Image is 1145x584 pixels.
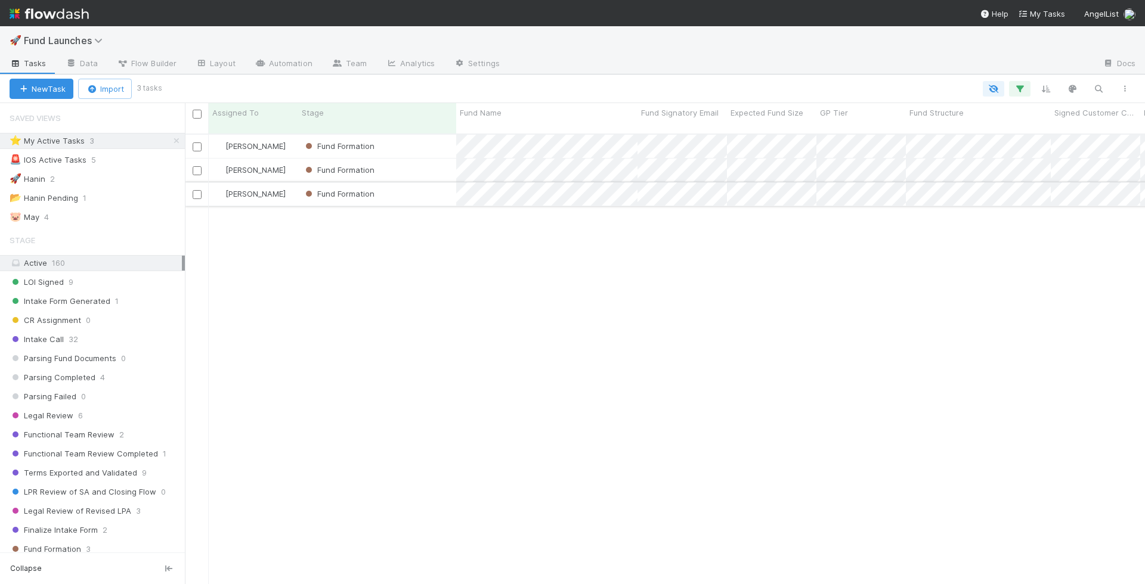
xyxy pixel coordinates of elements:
a: My Tasks [1018,8,1065,20]
span: [PERSON_NAME] [225,165,286,175]
span: 2 [50,172,67,187]
span: 3 [136,504,141,518]
span: ⭐ [10,135,21,145]
a: Team [322,55,376,74]
span: Fund Signatory Email [641,107,719,119]
span: 📂 [10,192,21,203]
input: Toggle Row Selected [193,190,202,199]
span: Legal Review of Revised LPA [10,504,131,518]
a: Data [56,55,107,74]
a: Analytics [376,55,444,74]
span: 2 [119,427,124,442]
span: Fund Formation [10,542,81,557]
span: Tasks [10,57,47,69]
span: Stage [10,228,35,252]
div: [PERSON_NAME] [213,188,286,200]
button: NewTask [10,79,73,99]
div: [PERSON_NAME] [213,140,286,152]
span: GP Tier [820,107,848,119]
span: 9 [142,465,147,480]
span: 2 [103,523,107,538]
input: Toggle All Rows Selected [193,110,202,119]
a: Layout [186,55,245,74]
span: 5 [91,153,108,167]
span: Fund Formation [303,189,375,198]
span: Collapse [10,563,42,574]
span: Fund Structure [909,107,964,119]
small: 3 tasks [137,83,162,94]
div: IOS Active Tasks [10,153,86,167]
span: LOI Signed [10,275,64,290]
a: Settings [444,55,509,74]
span: [PERSON_NAME] [225,189,286,198]
span: 4 [100,370,105,385]
div: Fund Formation [303,188,375,200]
span: 🚀 [10,35,21,45]
div: Hanin [10,172,45,187]
span: Assigned To [212,107,259,119]
span: Signed Customer Contract [1054,107,1137,119]
span: 6 [78,408,83,423]
span: 0 [161,484,166,499]
span: 1 [163,446,166,461]
img: avatar_892eb56c-5b5a-46db-bf0b-2a9023d0e8f8.png [214,165,224,175]
div: Active [10,256,182,271]
span: Terms Exported and Validated [10,465,137,480]
span: Parsing Fund Documents [10,351,116,366]
span: 9 [69,275,73,290]
span: Intake Form Generated [10,294,110,309]
span: CR Assignment [10,313,81,328]
span: Fund Formation [303,165,375,175]
input: Toggle Row Selected [193,166,202,175]
a: Automation [245,55,322,74]
span: 4 [44,210,61,225]
div: [PERSON_NAME] [213,164,286,176]
span: Fund Name [460,107,502,119]
div: Fund Formation [303,140,375,152]
span: 160 [52,258,65,268]
span: 1 [83,191,98,206]
span: 0 [86,313,91,328]
span: 0 [121,351,126,366]
div: Hanin Pending [10,191,78,206]
span: 🚨 [10,154,21,164]
img: avatar_892eb56c-5b5a-46db-bf0b-2a9023d0e8f8.png [214,189,224,198]
img: avatar_892eb56c-5b5a-46db-bf0b-2a9023d0e8f8.png [1124,8,1135,20]
span: LPR Review of SA and Closing Flow [10,484,156,499]
span: AngelList [1084,9,1119,18]
span: 🚀 [10,173,21,184]
span: Finalize Intake Form [10,523,98,538]
div: May [10,210,39,225]
div: Fund Formation [303,164,375,176]
span: Flow Builder [117,57,177,69]
span: 3 [86,542,91,557]
span: [PERSON_NAME] [225,141,286,151]
span: Stage [302,107,324,119]
div: My Active Tasks [10,133,85,148]
input: Toggle Row Selected [193,142,202,151]
span: Fund Formation [303,141,375,151]
span: Expected Fund Size [731,107,803,119]
div: Help [980,8,1008,20]
span: 0 [81,389,86,404]
span: Functional Team Review [10,427,114,442]
span: Legal Review [10,408,73,423]
span: Parsing Completed [10,370,95,385]
button: Import [78,79,132,99]
a: Docs [1093,55,1145,74]
span: 🐷 [10,212,21,222]
span: Fund Launches [24,35,109,46]
img: logo-inverted-e16ddd16eac7371096b0.svg [10,4,89,24]
span: Saved Views [10,106,61,130]
span: 3 [89,133,106,148]
span: My Tasks [1018,9,1065,18]
img: avatar_892eb56c-5b5a-46db-bf0b-2a9023d0e8f8.png [214,141,224,151]
a: Flow Builder [107,55,186,74]
span: Intake Call [10,332,64,347]
span: Functional Team Review Completed [10,446,158,461]
span: Parsing Failed [10,389,76,404]
span: 1 [115,294,119,309]
span: 32 [69,332,78,347]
